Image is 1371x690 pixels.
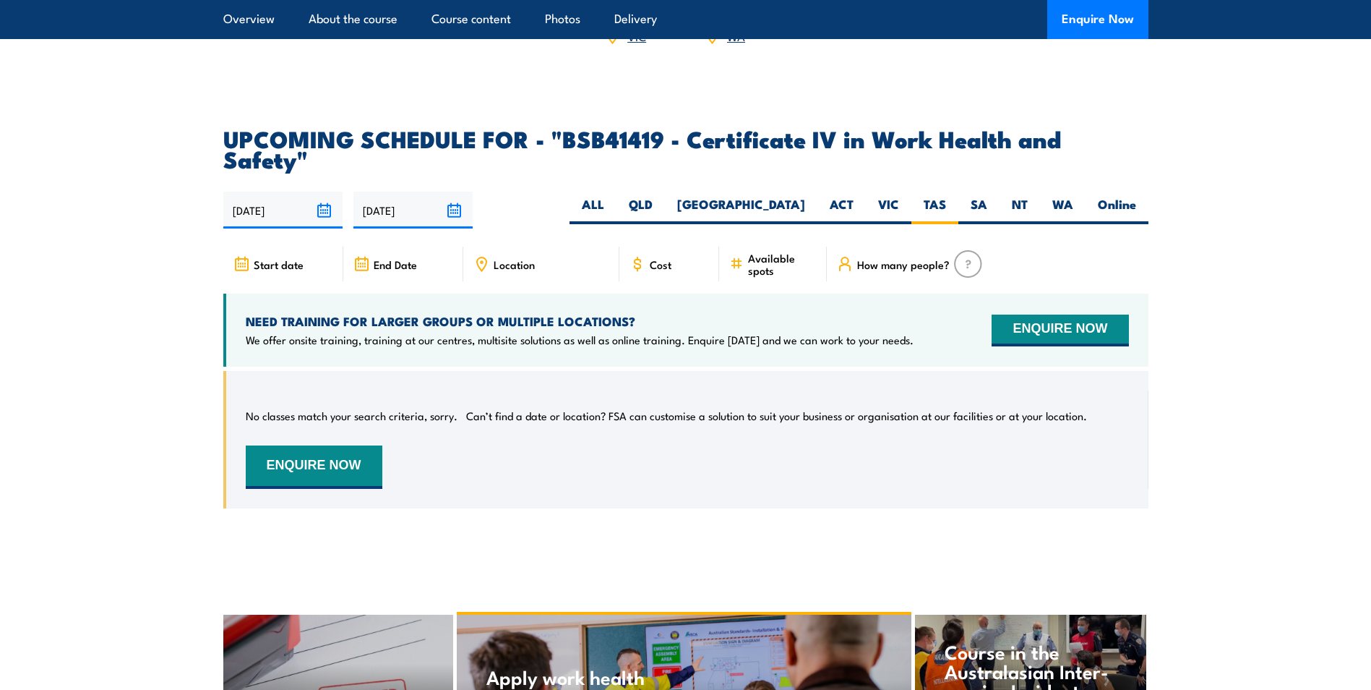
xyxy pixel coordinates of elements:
[1086,196,1148,224] label: Online
[958,196,1000,224] label: SA
[1040,196,1086,224] label: WA
[665,196,817,224] label: [GEOGRAPHIC_DATA]
[911,196,958,224] label: TAS
[374,258,417,271] span: End Date
[992,315,1128,346] button: ENQUIRE NOW
[650,258,671,271] span: Cost
[353,192,473,229] input: To date
[466,409,1087,423] p: Can’t find a date or location? FSA can customise a solution to suit your business or organisation...
[570,196,616,224] label: ALL
[817,196,866,224] label: ACT
[254,258,304,271] span: Start date
[246,333,914,347] p: We offer onsite training, training at our centres, multisite solutions as well as online training...
[223,128,1148,169] h2: UPCOMING SCHEDULE FOR - "BSB41419 - Certificate IV in Work Health and Safety"
[223,192,343,229] input: From date
[857,258,950,271] span: How many people?
[748,252,817,276] span: Available spots
[246,409,457,423] p: No classes match your search criteria, sorry.
[246,313,914,329] h4: NEED TRAINING FOR LARGER GROUPS OR MULTIPLE LOCATIONS?
[1000,196,1040,224] label: NT
[246,446,382,489] button: ENQUIRE NOW
[866,196,911,224] label: VIC
[616,196,665,224] label: QLD
[494,258,535,271] span: Location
